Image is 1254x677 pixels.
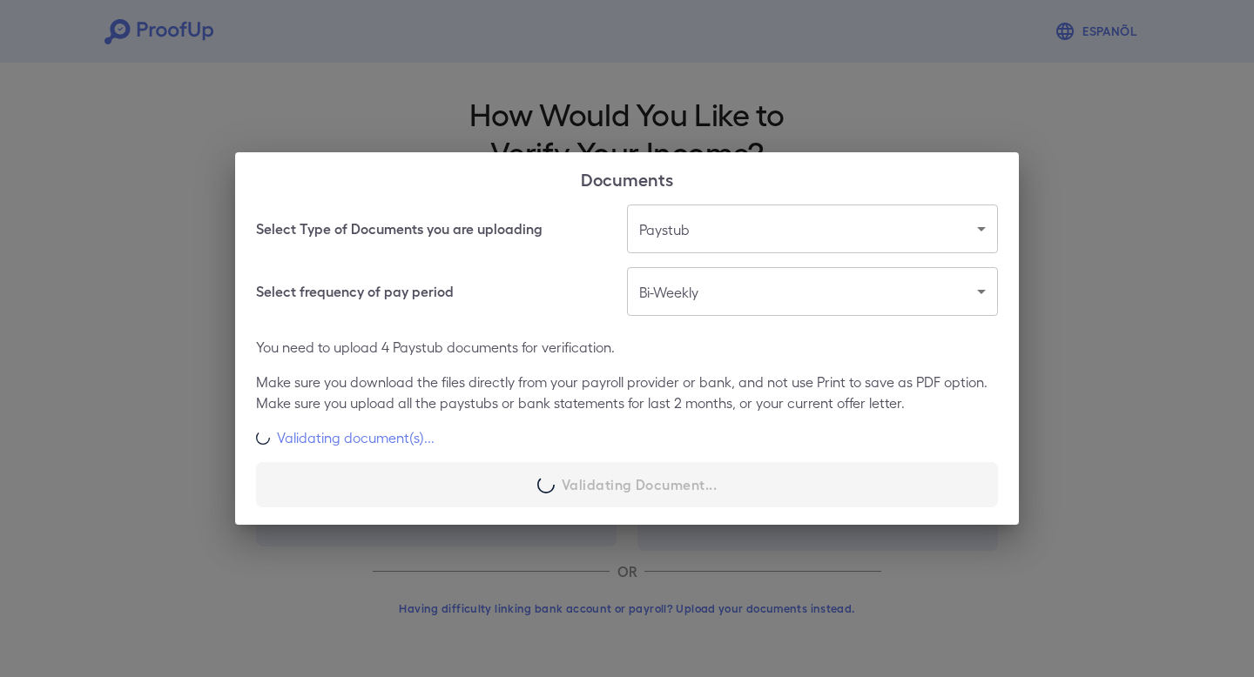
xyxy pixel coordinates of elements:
div: Bi-Weekly [627,267,998,316]
p: Validating document(s)... [277,427,435,448]
p: Make sure you download the files directly from your payroll provider or bank, and not use Print t... [256,372,998,413]
h6: Select frequency of pay period [256,281,454,302]
h2: Documents [235,152,1019,204]
div: Paystub [627,204,998,253]
p: You need to upload 4 Paystub documents for verification. [256,337,998,358]
h6: Select Type of Documents you are uploading [256,218,543,239]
